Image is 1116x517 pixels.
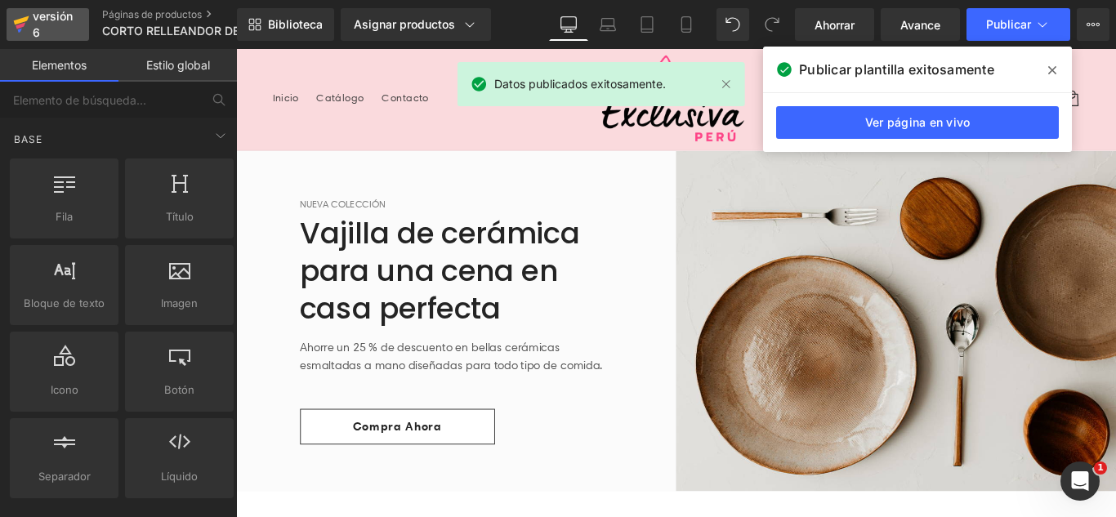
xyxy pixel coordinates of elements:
font: 1 [1097,462,1104,473]
a: Móvil [667,8,706,41]
font: Biblioteca [268,17,323,31]
font: Ahorre un 25 % de descuento en bellas cerámicas esmaltadas a mano diseñadas para todo tipo de com... [72,328,413,363]
font: Botón [164,383,194,396]
font: Título [166,210,194,223]
font: Nueva colección [72,167,168,181]
a: Páginas de productos [102,8,290,21]
a: Tableta [627,8,667,41]
font: Ahorrar [815,18,855,32]
font: Vajilla de cerámica para una cena en casa perfecta [72,184,386,314]
font: Asignar productos [354,17,455,31]
font: Elementos [32,58,87,72]
font: Separador [38,470,91,483]
font: Fila [56,210,73,223]
a: Ver página en vivo [776,106,1059,139]
font: Imagen [161,296,198,310]
font: Datos publicados exitosamente. [494,77,666,91]
a: Computadora portátil [588,8,627,41]
font: Catálogo [91,47,145,62]
a: Catálogo [81,38,154,72]
a: Nueva Biblioteca [237,8,334,41]
font: Publicar [986,17,1031,31]
button: Más [1077,8,1109,41]
summary: Búsqueda [850,38,886,74]
button: Publicar [966,8,1070,41]
font: Compra ahora [132,416,231,432]
a: Compra ahora [72,404,291,444]
a: De oficina [549,8,588,41]
font: Inicio [41,47,71,62]
button: Deshacer [716,8,749,41]
font: Publicar plantilla exitosamente [799,61,994,78]
font: Contacto [163,47,217,62]
font: Base [14,133,42,145]
font: Bloque de texto [24,296,105,310]
font: versión 6 [33,9,73,39]
iframe: Chat en vivo de Intercom [1060,461,1100,501]
font: Avance [900,18,940,32]
img: Exclusiva Perú [409,7,573,105]
font: Páginas de productos [102,8,202,20]
a: Avance [881,8,960,41]
a: Inicio [31,38,81,72]
a: versión 6 [7,8,89,41]
font: CORTO RELLEANDOR DE CADERA NORMAL 13-08 [102,24,378,38]
button: Rehacer [756,8,788,41]
a: Contacto [154,38,226,72]
font: Estilo global [146,58,210,72]
font: Icono [51,383,78,396]
font: Líquido [161,470,198,483]
font: Ver página en vivo [865,115,971,129]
